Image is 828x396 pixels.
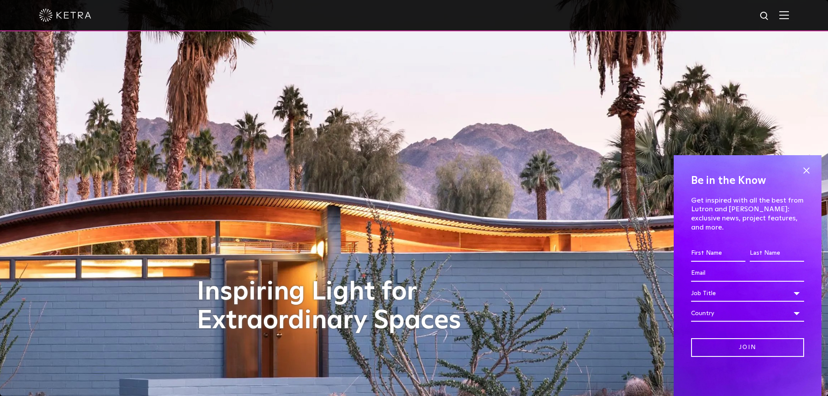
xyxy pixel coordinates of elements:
[691,305,804,322] div: Country
[691,245,745,262] input: First Name
[759,11,770,22] img: search icon
[39,9,91,22] img: ketra-logo-2019-white
[691,285,804,302] div: Job Title
[691,265,804,282] input: Email
[750,245,804,262] input: Last Name
[691,173,804,189] h4: Be in the Know
[197,278,479,335] h1: Inspiring Light for Extraordinary Spaces
[691,338,804,357] input: Join
[779,11,789,19] img: Hamburger%20Nav.svg
[691,196,804,232] p: Get inspired with all the best from Lutron and [PERSON_NAME]: exclusive news, project features, a...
